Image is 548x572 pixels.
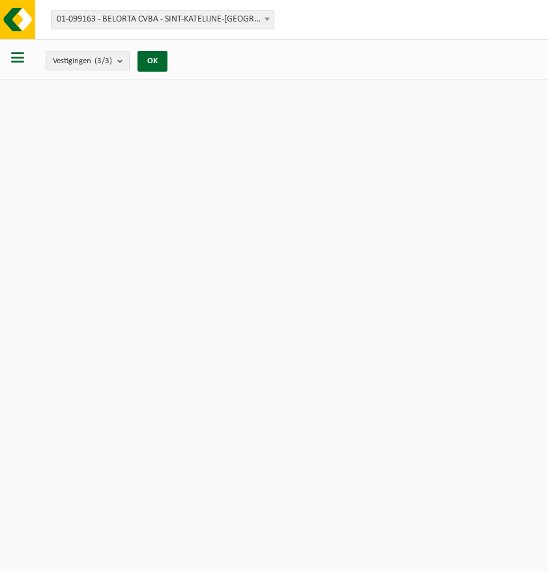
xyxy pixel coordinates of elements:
[53,51,112,71] span: Vestigingen
[51,10,274,29] span: 01-099163 - BELORTA CVBA - SINT-KATELIJNE-WAVER
[137,51,167,72] button: OK
[51,10,274,29] span: 01-099163 - BELORTA CVBA - SINT-KATELIJNE-WAVER
[94,57,112,65] count: (3/3)
[46,51,130,70] button: Vestigingen(3/3)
